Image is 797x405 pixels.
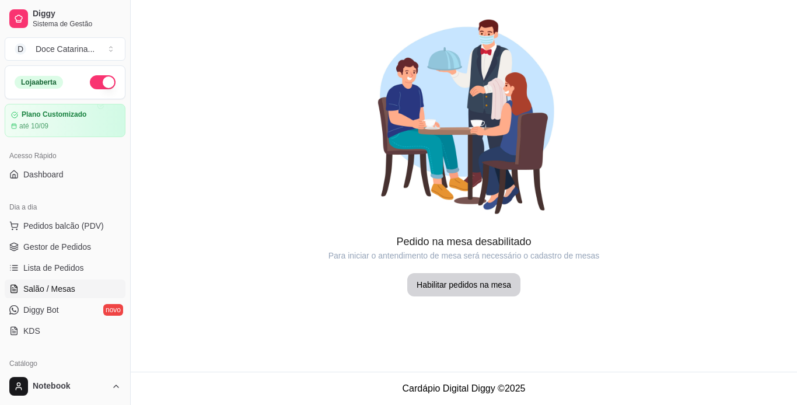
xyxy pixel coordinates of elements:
a: Lista de Pedidos [5,259,125,277]
a: KDS [5,322,125,340]
article: Para iniciar o antendimento de mesa será necessário o cadastro de mesas [131,250,797,261]
span: Salão / Mesas [23,283,75,295]
span: Pedidos balcão (PDV) [23,220,104,232]
a: DiggySistema de Gestão [5,5,125,33]
a: Gestor de Pedidos [5,238,125,256]
button: Notebook [5,372,125,400]
button: Alterar Status [90,75,116,89]
article: Pedido na mesa desabilitado [131,233,797,250]
button: Pedidos balcão (PDV) [5,217,125,235]
button: Habilitar pedidos na mesa [407,273,520,296]
footer: Cardápio Digital Diggy © 2025 [131,372,797,405]
a: Salão / Mesas [5,280,125,298]
span: D [15,43,26,55]
span: Notebook [33,381,107,392]
div: Dia a dia [5,198,125,217]
article: até 10/09 [19,121,48,131]
div: Catálogo [5,354,125,373]
article: Plano Customizado [22,110,86,119]
a: Dashboard [5,165,125,184]
span: Gestor de Pedidos [23,241,91,253]
span: Diggy [33,9,121,19]
span: Sistema de Gestão [33,19,121,29]
span: Dashboard [23,169,64,180]
div: Acesso Rápido [5,146,125,165]
span: KDS [23,325,40,337]
a: Diggy Botnovo [5,301,125,319]
a: Plano Customizadoaté 10/09 [5,104,125,137]
span: Lista de Pedidos [23,262,84,274]
button: Select a team [5,37,125,61]
div: Doce Catarina ... [36,43,95,55]
span: Diggy Bot [23,304,59,316]
div: Loja aberta [15,76,63,89]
